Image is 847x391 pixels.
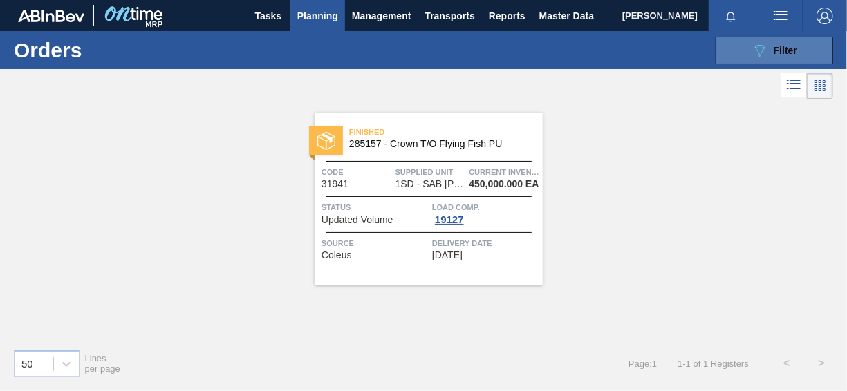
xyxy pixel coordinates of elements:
[709,6,753,26] button: Notifications
[349,139,532,149] span: 285157 - Crown T/O Flying Fish PU
[85,353,121,374] span: Lines per page
[489,8,525,24] span: Reports
[395,165,466,179] span: Supplied Unit
[18,10,84,22] img: TNhmsLtSVTkK8tSr43FrP2fwEKptu5GPRR3wAAAABJRU5ErkJggg==
[432,200,539,225] a: Load Comp.19127
[770,346,804,381] button: <
[425,8,475,24] span: Transports
[539,8,594,24] span: Master Data
[432,250,463,260] span: 09/20/2025
[469,165,539,179] span: Current inventory
[432,200,539,214] span: Load Comp.
[774,45,797,56] span: Filter
[14,42,203,58] h1: Orders
[716,37,833,64] button: Filter
[432,236,539,250] span: Delivery Date
[253,8,283,24] span: Tasks
[804,346,839,381] button: >
[395,179,465,189] span: 1SD - SAB Rosslyn Brewery
[322,200,429,214] span: Status
[781,73,807,99] div: List Vision
[297,8,338,24] span: Planning
[322,179,348,189] span: 31941
[322,165,392,179] span: Code
[304,113,543,285] a: statusFinished285157 - Crown T/O Flying Fish PUCode31941Supplied Unit1SD - SAB [PERSON_NAME]Curre...
[432,214,467,225] div: 19127
[322,215,393,225] span: Updated Volume
[629,359,657,369] span: Page : 1
[678,359,749,369] span: 1 - 1 of 1 Registers
[352,8,411,24] span: Management
[807,73,833,99] div: Card Vision
[349,125,543,139] span: Finished
[817,8,833,24] img: Logout
[21,358,33,370] div: 50
[317,132,335,150] img: status
[469,179,539,189] span: 450,000.000 EA
[772,8,789,24] img: userActions
[322,236,429,250] span: Source
[322,250,352,260] span: Coleus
